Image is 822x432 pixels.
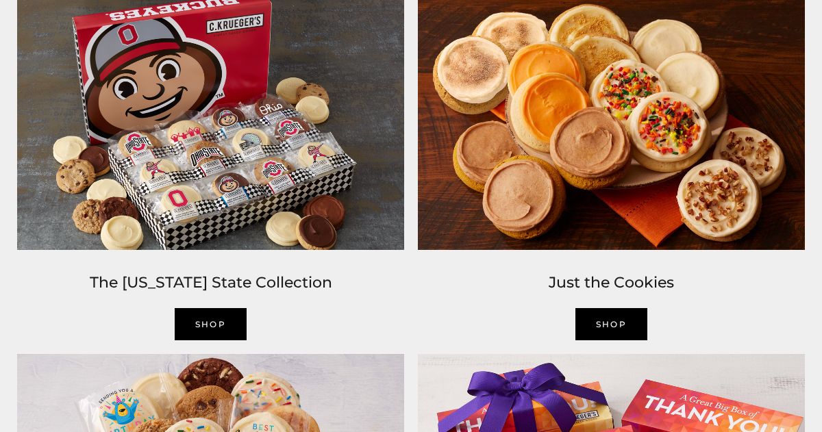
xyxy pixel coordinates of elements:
[575,308,648,340] a: Shop
[175,308,247,340] a: Shop
[17,270,404,295] h2: The [US_STATE] State Collection
[418,270,805,295] h2: Just the Cookies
